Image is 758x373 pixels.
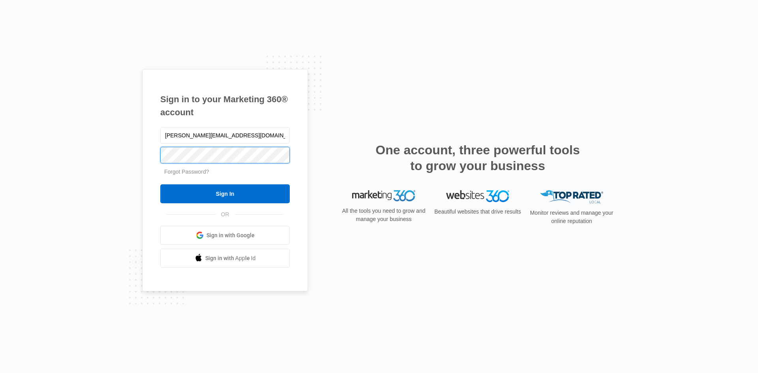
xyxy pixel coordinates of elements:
img: Websites 360 [446,190,509,202]
a: Forgot Password? [164,169,209,175]
p: All the tools you need to grow and manage your business [340,207,428,223]
input: Email [160,127,290,144]
h2: One account, three powerful tools to grow your business [373,142,582,174]
span: Sign in with Apple Id [205,254,256,262]
a: Sign in with Google [160,226,290,245]
span: Sign in with Google [206,231,255,240]
img: Marketing 360 [352,190,415,201]
h1: Sign in to your Marketing 360® account [160,93,290,119]
a: Sign in with Apple Id [160,249,290,268]
span: OR [216,210,235,219]
p: Beautiful websites that drive results [433,208,522,216]
input: Sign In [160,184,290,203]
img: Top Rated Local [540,190,603,203]
p: Monitor reviews and manage your online reputation [527,209,616,225]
